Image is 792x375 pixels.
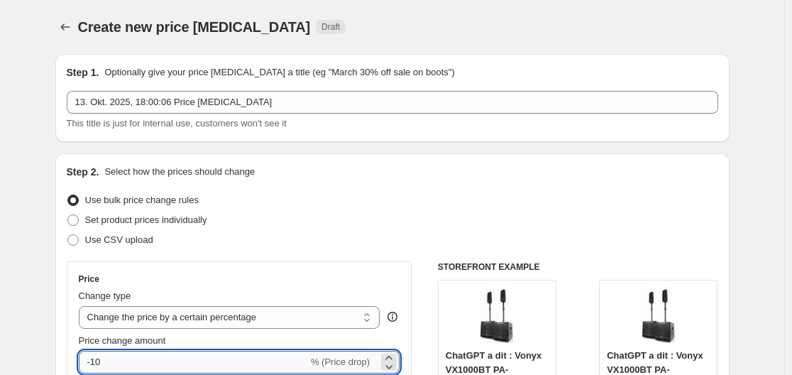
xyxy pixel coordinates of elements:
[311,357,370,367] span: % (Price drop)
[468,288,525,344] img: 61R94elIYRL_80x.jpg
[67,165,99,179] h2: Step 2.
[85,214,207,225] span: Set product prices individually
[78,19,311,35] span: Create new price [MEDICAL_DATA]
[79,335,166,346] span: Price change amount
[67,91,718,114] input: 30% off holiday sale
[321,21,340,33] span: Draft
[630,288,687,344] img: 61R94elIYRL_80x.jpg
[104,65,454,80] p: Optionally give your price [MEDICAL_DATA] a title (eg "March 30% off sale on boots")
[79,351,308,374] input: -15
[55,17,75,37] button: Price change jobs
[79,290,131,301] span: Change type
[85,195,199,205] span: Use bulk price change rules
[385,310,400,324] div: help
[79,273,99,285] h3: Price
[67,65,99,80] h2: Step 1.
[85,234,153,245] span: Use CSV upload
[438,261,718,273] h6: STOREFRONT EXAMPLE
[104,165,255,179] p: Select how the prices should change
[67,118,287,129] span: This title is just for internal use, customers won't see it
